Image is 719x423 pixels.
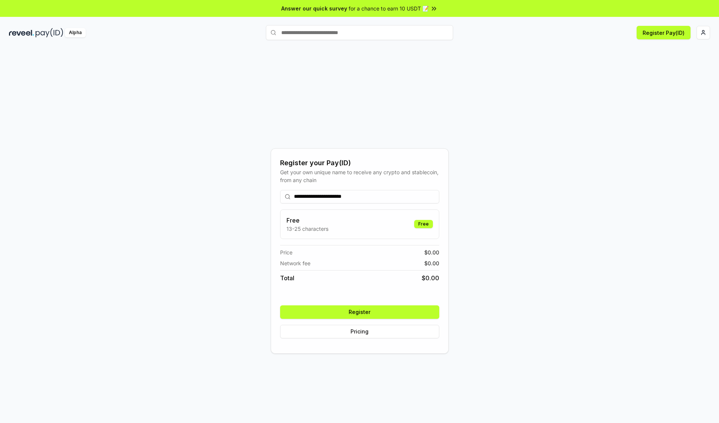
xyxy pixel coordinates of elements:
[286,225,328,233] p: 13-25 characters
[349,4,429,12] span: for a chance to earn 10 USDT 📝
[286,216,328,225] h3: Free
[65,28,86,37] div: Alpha
[637,26,691,39] button: Register Pay(ID)
[9,28,34,37] img: reveel_dark
[424,248,439,256] span: $ 0.00
[414,220,433,228] div: Free
[281,4,347,12] span: Answer our quick survey
[280,168,439,184] div: Get your own unique name to receive any crypto and stablecoin, from any chain
[280,305,439,319] button: Register
[280,259,310,267] span: Network fee
[280,248,292,256] span: Price
[280,158,439,168] div: Register your Pay(ID)
[36,28,63,37] img: pay_id
[280,274,294,282] span: Total
[424,259,439,267] span: $ 0.00
[422,274,439,282] span: $ 0.00
[280,325,439,338] button: Pricing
